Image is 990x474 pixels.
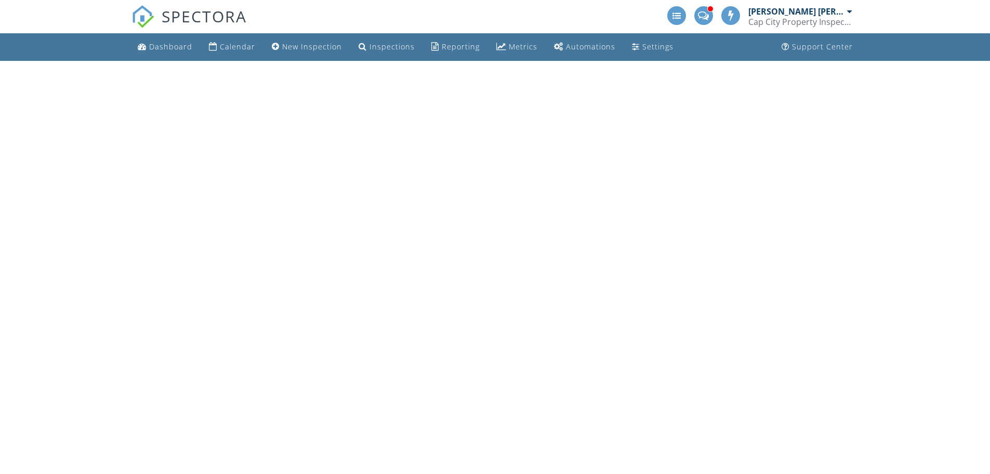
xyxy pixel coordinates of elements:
[642,42,674,52] div: Settings
[268,37,346,57] a: New Inspection
[509,42,537,52] div: Metrics
[149,42,192,52] div: Dashboard
[282,42,342,52] div: New Inspection
[131,14,247,36] a: SPECTORA
[550,37,619,57] a: Automations (Advanced)
[792,42,853,52] div: Support Center
[748,17,852,27] div: Cap City Property Inspections LLC
[566,42,615,52] div: Automations
[134,37,196,57] a: Dashboard
[442,42,480,52] div: Reporting
[628,37,678,57] a: Settings
[748,6,844,17] div: [PERSON_NAME] [PERSON_NAME]
[492,37,542,57] a: Metrics
[354,37,419,57] a: Inspections
[369,42,415,52] div: Inspections
[427,37,484,57] a: Reporting
[220,42,255,52] div: Calendar
[777,37,857,57] a: Support Center
[162,5,247,27] span: SPECTORA
[131,5,154,28] img: The Best Home Inspection Software - Spectora
[205,37,259,57] a: Calendar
